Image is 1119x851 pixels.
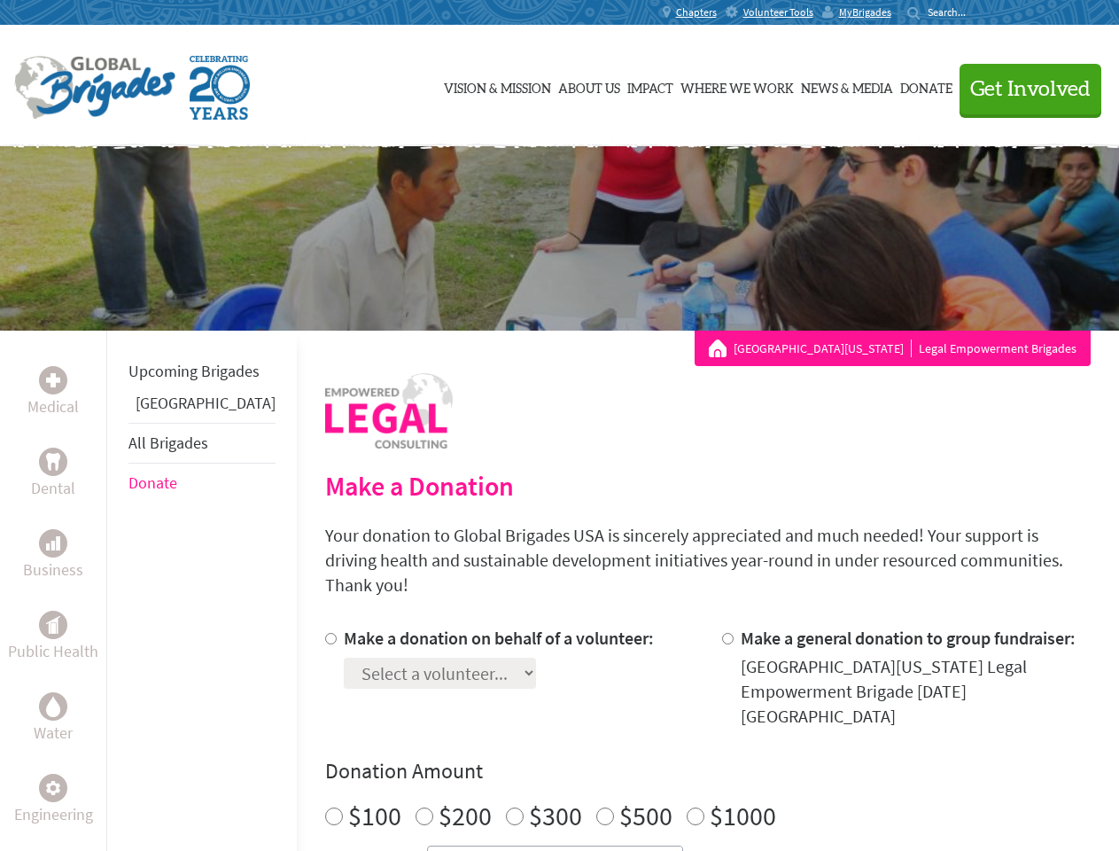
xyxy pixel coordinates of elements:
img: Global Brigades Celebrating 20 Years [190,56,250,120]
a: About Us [558,42,620,130]
img: logo-human-rights.png [325,373,453,449]
div: Public Health [39,611,67,639]
a: All Brigades [128,433,208,453]
span: Volunteer Tools [743,5,813,20]
label: Make a general donation to group fundraiser: [741,627,1076,649]
span: Chapters [676,5,717,20]
img: Engineering [46,781,60,795]
label: $1000 [710,799,776,832]
img: Public Health [46,616,60,634]
img: Business [46,536,60,550]
p: Medical [27,394,79,419]
p: Water [34,721,73,746]
div: [GEOGRAPHIC_DATA][US_STATE] Legal Empowerment Brigade [DATE] [GEOGRAPHIC_DATA] [741,654,1091,729]
a: Donate [900,42,952,130]
label: $200 [439,799,492,832]
a: [GEOGRAPHIC_DATA] [136,393,276,413]
div: Medical [39,366,67,394]
p: Public Health [8,639,98,664]
a: MedicalMedical [27,366,79,419]
label: $100 [348,799,401,832]
a: Where We Work [680,42,794,130]
li: Donate [128,464,276,503]
a: Donate [128,472,177,493]
a: DentalDental [31,448,75,501]
p: Your donation to Global Brigades USA is sincerely appreciated and much needed! Your support is dr... [325,523,1091,597]
input: Search... [928,5,978,19]
div: Legal Empowerment Brigades [709,340,1076,357]
li: Upcoming Brigades [128,352,276,391]
a: WaterWater [34,692,73,746]
a: News & Media [801,42,893,130]
button: Get Involved [960,64,1101,114]
p: Engineering [14,802,93,827]
h4: Donation Amount [325,757,1091,785]
label: $500 [619,799,672,832]
div: Engineering [39,774,67,802]
label: Make a donation on behalf of a volunteer: [344,627,654,649]
a: Vision & Mission [444,42,551,130]
a: BusinessBusiness [23,529,83,582]
div: Business [39,529,67,558]
span: MyBrigades [839,5,891,20]
a: Impact [627,42,673,130]
img: Water [46,696,60,716]
div: Water [39,692,67,721]
div: Dental [39,448,67,476]
img: Dental [46,453,60,470]
li: Greece [128,391,276,423]
li: All Brigades [128,423,276,464]
label: $300 [529,799,582,832]
p: Dental [31,476,75,501]
a: Upcoming Brigades [128,361,260,381]
a: EngineeringEngineering [14,774,93,827]
img: Global Brigades Logo [14,56,175,120]
a: Public HealthPublic Health [8,611,98,664]
p: Business [23,558,83,582]
a: [GEOGRAPHIC_DATA][US_STATE] [734,340,912,357]
img: Medical [46,373,60,387]
span: Get Involved [970,79,1091,100]
h2: Make a Donation [325,470,1091,502]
